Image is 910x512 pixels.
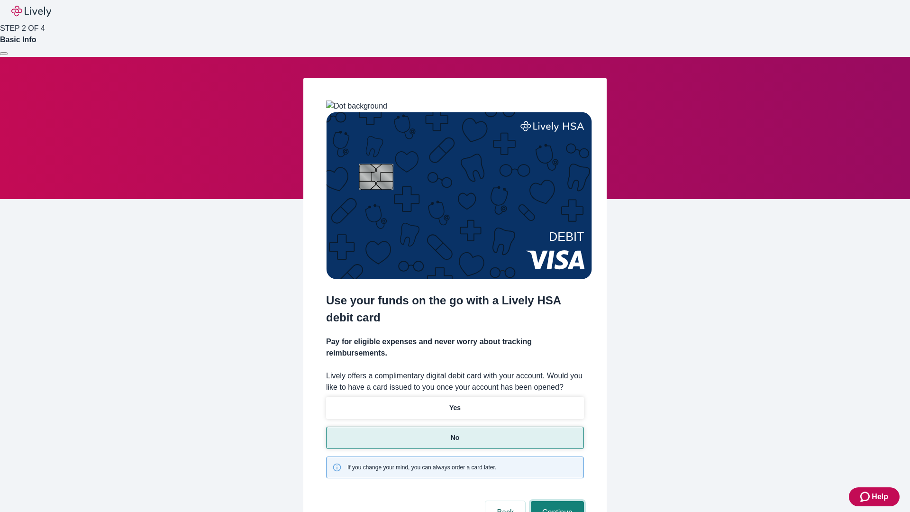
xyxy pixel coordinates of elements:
label: Lively offers a complimentary digital debit card with your account. Would you like to have a card... [326,370,584,393]
p: No [451,433,460,443]
button: Yes [326,397,584,419]
span: Help [872,491,888,503]
img: Debit card [326,112,592,279]
h4: Pay for eligible expenses and never worry about tracking reimbursements. [326,336,584,359]
img: Lively [11,6,51,17]
img: Dot background [326,101,387,112]
button: Zendesk support iconHelp [849,487,900,506]
h2: Use your funds on the go with a Lively HSA debit card [326,292,584,326]
span: If you change your mind, you can always order a card later. [347,463,496,472]
svg: Zendesk support icon [860,491,872,503]
p: Yes [449,403,461,413]
button: No [326,427,584,449]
